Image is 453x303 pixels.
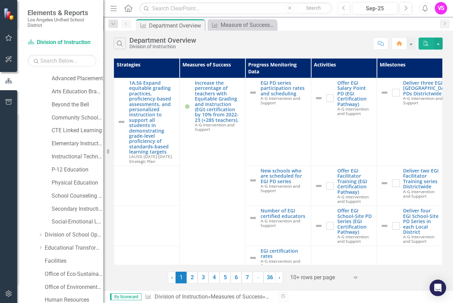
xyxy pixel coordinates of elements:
td: Double-Click to Edit Right Click for Context Menu [377,206,443,246]
a: Deliver two EGI Facilitator Training series Districtwide [403,168,439,189]
span: A-G Intervention and Support [337,106,369,116]
img: Not Defined [249,88,257,97]
div: Division of Instruction [129,44,196,49]
a: EGI certification rates [261,248,307,259]
td: Double-Click to Edit Right Click for Context Menu [245,78,311,166]
small: Los Angeles Unified School District [28,17,96,28]
input: Search Below... [28,55,96,67]
img: Not Defined [315,94,323,102]
img: Not Defined [315,182,323,190]
a: Deliver four EGI School-Site PD Series in each Local District [403,208,439,234]
a: Social-Emotional Learning [52,218,103,226]
a: 4 [209,272,220,283]
a: Offer EGI Facilitator Training (EGI Certification Pathway) [337,168,373,195]
a: Advanced Placement [52,75,103,83]
a: Offer EGI Salary Point PD (EGI Certification Pathway) [337,80,373,107]
img: Showing Improvement [183,102,191,110]
td: Double-Click to Edit Right Click for Context Menu [311,78,377,166]
a: CTE Linked Learning [52,127,103,135]
a: Division of School Operations [45,231,103,239]
span: A-G Intervention and Support [261,183,300,193]
div: Sep-25 [355,4,395,13]
a: 3 [198,272,209,283]
div: Measure of Success - Scorecard Report [221,21,275,29]
a: Physical Education [52,179,103,187]
span: A-G Intervention and Support [337,234,369,244]
a: Measure of Success - Scorecard Report [209,21,275,29]
input: Search ClearPoint... [139,2,332,14]
img: Not Defined [249,176,257,185]
td: Double-Click to Edit Right Click for Context Menu [311,166,377,206]
span: By Scorecard [110,293,141,300]
a: Increase the percentage of teachers with Equitable Grading and Instruction (EGI) certification by... [195,80,242,123]
img: ClearPoint Strategy [3,8,15,20]
span: A-G Intervention and Support [337,194,369,204]
span: A-G Intervention and Support [261,258,300,268]
img: Not Defined [380,179,389,187]
a: Division of Instruction [155,293,208,300]
span: LAUSD [DATE]-[DATE] Strategic Plan [129,154,172,164]
a: 36 [264,272,276,283]
td: Double-Click to Edit Right Click for Context Menu [245,206,311,246]
td: Double-Click to Edit Right Click for Context Menu [311,206,377,246]
td: Double-Click to Edit Right Click for Context Menu [377,78,443,166]
span: A-G Intervention and Support [195,122,234,132]
img: Not Defined [117,118,126,126]
a: Beyond the Bell [52,101,103,109]
a: Deliver three EGI [GEOGRAPHIC_DATA] PDs Districtwide [403,80,452,96]
a: Number of EGI certified educators [261,208,307,219]
button: VS [435,2,447,14]
td: Double-Click to Edit Right Click for Context Menu [245,166,311,206]
td: Double-Click to Edit Right Click for Context Menu [377,166,443,206]
div: Open Intercom Messenger [430,280,446,296]
span: 1 [176,272,187,283]
button: Sep-25 [352,2,398,14]
div: Department Overview [149,21,203,30]
span: A-G Intervention and Support [403,234,434,244]
a: Elementary Instruction [52,140,103,148]
span: A-G Intervention and Support [403,189,434,199]
span: Elements & Reports [28,9,96,17]
td: Double-Click to Edit Right Click for Context Menu [114,78,180,166]
a: Office of Eco-Sustainability [45,270,103,278]
a: P-12 Education [52,166,103,174]
a: 7 [242,272,253,283]
a: EGI PD series participation rates and scheduling [261,80,307,96]
a: Instructional Technology Initiative [52,153,103,161]
button: Search [296,3,331,13]
td: Double-Click to Edit Right Click for Context Menu [180,78,245,270]
a: School Counseling Services [52,192,103,200]
a: Community Schools Initiative [52,114,103,122]
td: Double-Click to Edit Right Click for Context Menu [245,246,311,270]
a: 1A.S6 Expand equitable grading practices, proficiency-based assessments, and personalized instruc... [129,80,176,154]
a: Measures of Success [211,293,263,300]
a: 2 [187,272,198,283]
span: A-G Intervention and Support [261,218,300,228]
a: Division of Instruction [28,39,96,46]
a: 5 [220,272,231,283]
div: » » [145,293,273,301]
a: Facilities [45,257,103,265]
a: 6 [231,272,242,283]
span: A-G Intervention and Support [261,95,300,105]
span: ‹ [171,274,173,281]
img: Not Defined [249,214,257,222]
img: Not Defined [249,254,257,262]
a: Arts Education Branch [52,88,103,96]
a: New schools who are scheduled for EGI PD series [261,168,307,184]
a: Offer EGI School-Site PD Series (EGI Certification Pathway) [337,208,373,234]
span: Search [306,5,321,11]
img: Not Defined [380,88,389,97]
a: Educational Transformation Office [45,244,103,252]
a: Secondary Instruction [52,205,103,213]
a: Office of Environmental Health and Safety [45,283,103,291]
span: › [278,274,280,281]
img: Not Defined [315,222,323,230]
span: A-G Intervention and Support [403,95,443,105]
div: Department Overview [129,36,196,44]
img: Not Defined [380,222,389,230]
